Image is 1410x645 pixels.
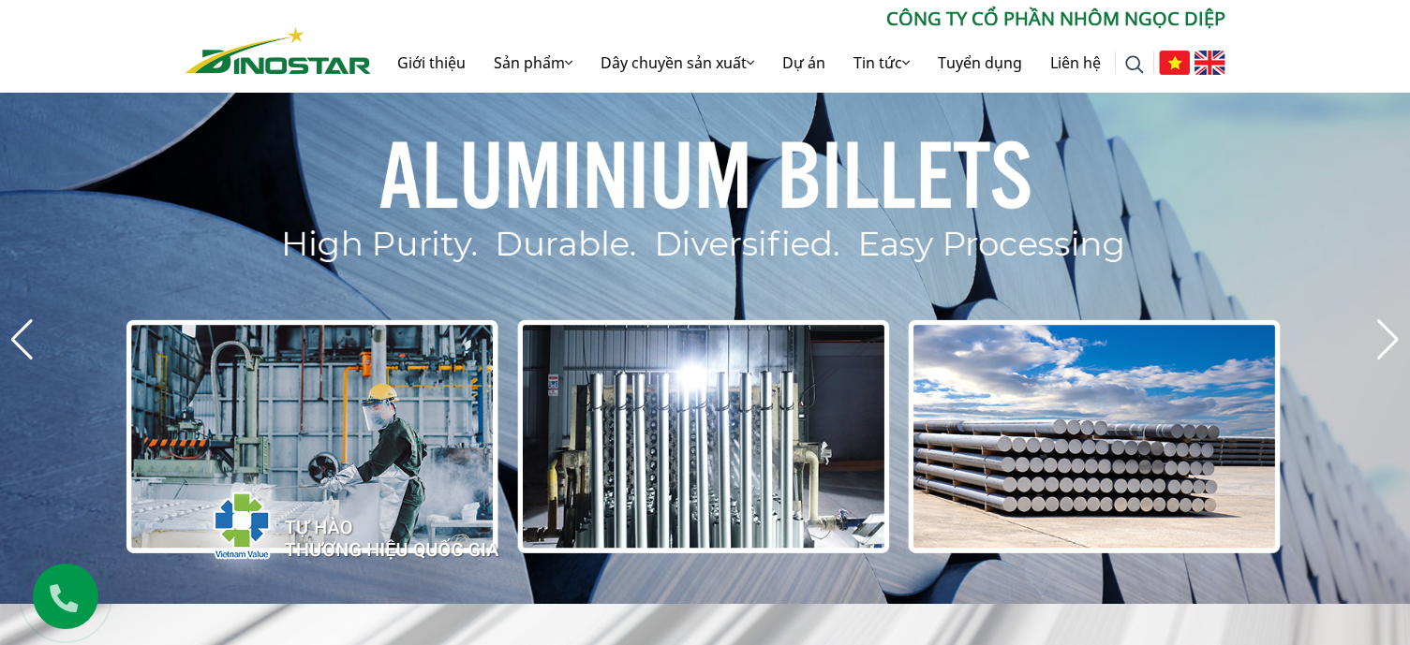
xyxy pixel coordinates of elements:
[1375,319,1401,360] div: Next slide
[839,33,924,93] a: Tin tức
[768,33,839,93] a: Dự án
[186,27,371,74] img: Nhôm Dinostar
[186,23,371,73] a: Nhôm Dinostar
[1125,55,1144,74] img: search
[924,33,1036,93] a: Tuyển dụng
[1195,51,1225,75] img: English
[1159,51,1190,75] img: Tiếng Việt
[383,33,480,93] a: Giới thiệu
[480,33,586,93] a: Sản phẩm
[586,33,768,93] a: Dây chuyền sản xuất
[157,458,502,585] img: thqg
[9,319,35,360] div: Previous slide
[371,5,1225,33] p: CÔNG TY CỔ PHẦN NHÔM NGỌC DIỆP
[1036,33,1115,93] a: Liên hệ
